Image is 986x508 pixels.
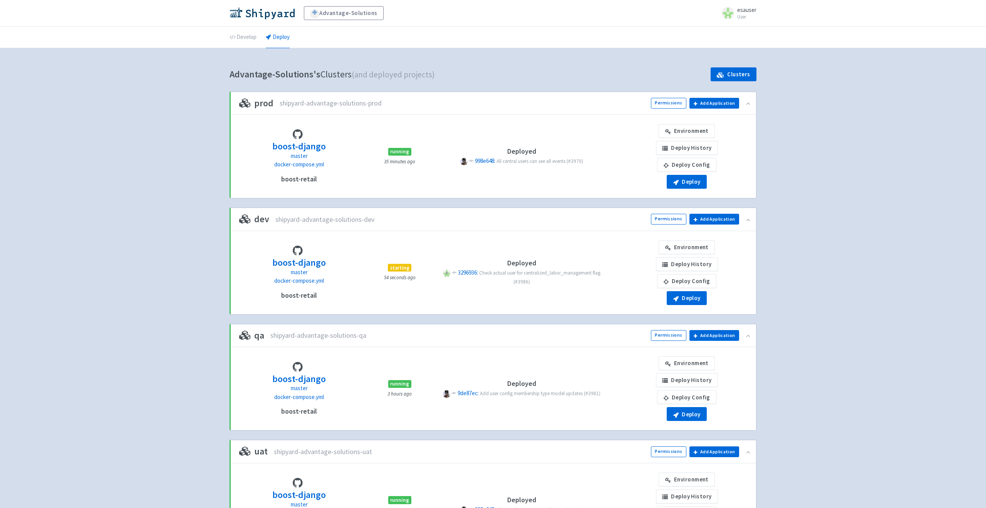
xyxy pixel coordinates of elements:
a: Deploy History [656,141,718,155]
a: 998e648: [475,157,496,164]
span: 9de87ec: [458,389,479,397]
a: Develop [230,27,257,48]
button: Add Application [689,330,739,341]
small: 54 seconds ago [384,274,416,281]
h3: qa [239,330,264,340]
span: P [443,390,450,397]
span: docker-compose.yml [274,161,324,168]
a: boost-django master [272,140,326,160]
span: docker-compose.yml [274,277,324,284]
a: 3296936: [458,269,479,276]
h3: boost-django [272,374,326,384]
a: Advantage-Solutions [304,6,384,20]
span: running [388,380,411,388]
h4: Deployed [440,380,603,387]
span: shipyard-advantage-solutions-qa [270,331,366,340]
h4: Deployed [440,496,603,504]
a: 9de87ec: [458,389,480,397]
span: All central users can see all events (#3970) [496,158,583,164]
a: esauser User [717,7,756,19]
p: master [272,268,326,277]
a: Deploy History [656,373,718,387]
a: Deploy [266,27,290,48]
a: Deploy Config [657,274,716,288]
a: boost-django master [272,256,326,277]
span: shipyard-advantage-solutions-uat [274,448,372,456]
button: Add Application [689,98,739,109]
span: starting [388,264,411,272]
h3: prod [239,98,273,108]
a: Permissions [651,330,686,341]
h4: Deployed [440,259,603,267]
span: running [388,148,411,156]
button: Deploy [667,291,707,305]
button: Deploy [667,407,707,421]
span: esauser [737,6,756,13]
small: 35 minutes ago [384,158,415,165]
h4: Deployed [440,148,603,155]
a: docker-compose.yml [274,277,324,285]
a: Permissions [651,214,686,225]
h3: boost-django [272,141,326,151]
h1: Clusters [230,67,435,82]
span: running [388,496,411,504]
a: Deploy Config [657,390,716,404]
span: 998e648: [475,157,495,164]
h4: boost-retail [281,292,317,299]
h3: dev [239,214,269,224]
a: Deploy History [656,257,718,271]
button: Deploy [667,175,707,189]
span: docker-compose.yml [274,393,324,401]
a: boost-django master [272,372,326,393]
span: (and deployed projects) [352,69,435,80]
p: master [272,384,326,393]
small: 3 hours ago [387,391,412,397]
span: shipyard-advantage-solutions-dev [275,215,374,224]
a: Environment [659,356,715,370]
a: Environment [659,473,715,486]
a: Deploy History [656,490,718,503]
span: P [460,158,468,165]
h4: boost-retail [281,175,317,183]
img: Shipyard logo [230,7,295,19]
a: Environment [659,124,715,138]
h3: uat [239,446,268,456]
small: User [737,14,756,19]
a: Clusters [711,67,756,81]
span: P [443,270,450,277]
b: Advantage-Solutions's [230,68,320,80]
span: shipyard-advantage-solutions-prod [280,99,382,107]
span: Add user config membership type model updates (#3981) [480,390,600,397]
a: Permissions [651,446,686,457]
button: Add Application [689,214,739,225]
h4: boost-retail [281,407,317,415]
h3: boost-django [272,490,326,500]
span: Check actual user for centralized_labor_management flag (#3986) [479,270,600,285]
p: master [272,152,326,161]
a: Environment [659,240,715,254]
a: Deploy Config [657,158,716,172]
a: docker-compose.yml [274,393,324,402]
a: Permissions [651,98,686,109]
a: docker-compose.yml [274,160,324,169]
h3: boost-django [272,258,326,268]
button: Add Application [689,446,739,457]
span: 3296936: [458,269,478,276]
